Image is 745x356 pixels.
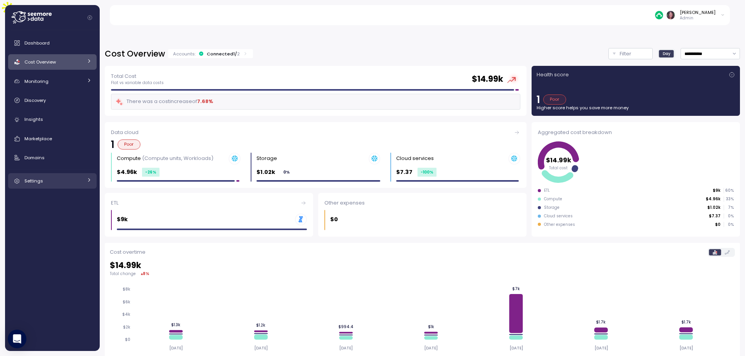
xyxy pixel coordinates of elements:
span: Day [663,51,670,57]
div: Other expenses [544,222,575,227]
div: Connected 1 / [207,51,240,57]
div: ETL [544,188,550,193]
div: Storage [256,155,277,162]
div: 8 % [143,271,149,277]
a: Marketplace [8,131,97,146]
p: $9k [713,188,721,193]
span: Monitoring [24,78,49,84]
h2: $ 14.99k [110,260,735,271]
button: Filter [608,48,653,59]
tspan: [DATE] [509,346,523,351]
tspan: $0 [125,337,130,342]
p: $4.96k [706,196,721,202]
div: -100 % [418,168,437,177]
p: Total change [110,271,136,277]
div: Compute [117,155,213,162]
span: Insights [24,116,43,122]
tspan: $4k [122,312,130,317]
h2: $ 14.99k [472,74,503,85]
p: $1.02k [256,168,275,177]
p: Total Cost [111,72,164,80]
span: Marketplace [24,136,52,142]
img: ACg8ocLDuIZlR5f2kIgtapDwVC7yp445s3OgbrQTIAV7qYj8P05r5pI=s96-c [667,11,675,19]
p: (Compute units, Workloads) [142,155,213,162]
div: Cloud services [396,155,434,162]
a: Discovery [8,93,97,108]
tspan: $6k [123,299,130,304]
tspan: Total cost [549,165,568,170]
p: 1 [537,95,540,105]
div: ETL [111,199,307,207]
p: 7 % [724,205,733,210]
div: 7.68 % [197,98,213,105]
p: Higher score helps you save more money [537,105,735,111]
tspan: [DATE] [424,346,438,351]
div: ▴ [141,271,149,277]
tspan: $1.2k [256,323,265,328]
tspan: [DATE] [679,346,693,351]
img: 687cba7b7af778e9efcde14e.PNG [655,11,663,19]
div: Cloud services [544,213,573,219]
div: Open Intercom Messenger [8,330,26,348]
tspan: $7k [512,286,520,291]
button: Collapse navigation [85,15,95,21]
div: -26 % [142,168,159,177]
div: Other expenses [324,199,520,207]
span: Dashboard [24,40,50,46]
p: 0 % [724,222,733,227]
p: Flat vs variable data costs [111,80,164,86]
p: Cost overtime [110,248,146,256]
a: Cost Overview [8,54,97,70]
span: Discovery [24,97,46,103]
p: $4.96k [117,168,137,177]
div: Accounts:Connected1/2 [168,49,253,58]
span: Domains [24,155,45,161]
p: Accounts: [173,51,196,57]
tspan: $1.3k [171,322,180,327]
div: 0 % [280,168,293,177]
div: Poor [118,139,140,150]
p: Admin [680,15,716,21]
a: Insights [8,112,97,127]
p: 2 [237,51,240,57]
p: Health score [537,71,569,79]
p: 60 % [724,188,733,193]
p: $7.37 [709,213,721,219]
p: $9k [117,215,128,224]
div: There was a cost increase of [115,97,213,106]
tspan: $2k [123,325,130,330]
div: Compute [544,196,562,202]
p: 33 % [724,196,733,202]
a: Data cloud1PoorCompute (Compute units, Workloads)$4.96k-26%Storage $1.02k0%Cloud services $7.37-100% [105,122,527,187]
a: Monitoring [8,74,97,89]
p: 0 % [724,213,733,219]
a: ETL$9k [105,193,313,237]
div: Data cloud [111,129,520,136]
tspan: $994.4 [338,324,353,329]
tspan: $8k [123,287,130,292]
p: Filter [620,50,631,58]
span: Settings [24,178,43,184]
div: Aggregated cost breakdown [538,129,734,136]
a: Settings [8,173,97,189]
tspan: [DATE] [594,346,608,351]
p: $0 [330,215,338,224]
tspan: $14.99k [546,155,572,164]
div: Poor [543,95,566,105]
div: [PERSON_NAME] [680,9,716,15]
tspan: [DATE] [339,346,353,351]
tspan: [DATE] [169,346,183,351]
tspan: [DATE] [254,346,268,351]
h2: Cost Overview [105,48,165,60]
tspan: $1.7k [596,320,606,325]
a: Domains [8,150,97,165]
p: $1.02k [707,205,721,210]
p: $0 [715,222,721,227]
p: 1 [111,139,114,150]
tspan: $1.7k [681,320,691,325]
a: Dashboard [8,35,97,51]
p: $7.37 [396,168,412,177]
tspan: $1k [428,324,434,329]
div: Storage [544,205,560,210]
